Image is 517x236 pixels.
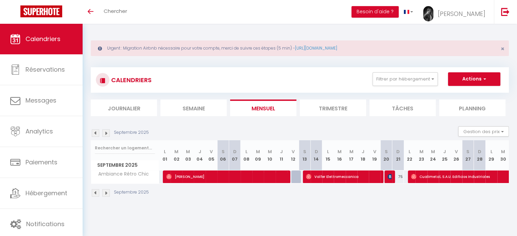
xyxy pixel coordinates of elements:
p: Septembre 2025 [114,189,149,196]
abbr: M [419,148,424,155]
th: 16 [334,140,345,170]
abbr: D [478,148,481,155]
button: Filtrer par hébergement [373,72,438,86]
a: [URL][DOMAIN_NAME] [295,45,337,51]
th: 03 [182,140,194,170]
abbr: M [431,148,435,155]
th: 29 [485,140,497,170]
button: Actions [448,72,500,86]
th: 04 [194,140,205,170]
li: Trimestre [300,99,366,116]
th: 15 [322,140,334,170]
abbr: M [338,148,342,155]
img: Super Booking [20,5,62,17]
span: Paiements [25,158,57,166]
span: Valfer Elettromeccanica [306,170,379,183]
abbr: J [362,148,364,155]
div: Urgent : Migration Airbnb nécessaire pour votre compte, merci de suivre ces étapes (5 min) - [91,40,509,56]
span: Messages [25,96,56,105]
th: 28 [474,140,485,170]
li: Tâches [369,99,436,116]
th: 02 [171,140,182,170]
th: 05 [206,140,217,170]
th: 06 [217,140,229,170]
abbr: D [233,148,237,155]
th: 23 [415,140,427,170]
th: 18 [357,140,369,170]
li: Journalier [91,99,157,116]
abbr: J [443,148,446,155]
th: 30 [497,140,509,170]
span: Ambiance Rétro Chic [92,170,151,178]
img: logout [501,7,510,16]
th: 14 [311,140,322,170]
abbr: J [280,148,283,155]
abbr: V [373,148,376,155]
li: Planning [439,99,505,116]
span: × [501,44,504,53]
th: 21 [392,140,404,170]
abbr: S [385,148,388,155]
input: Rechercher un logement... [95,142,155,154]
button: Besoin d'aide ? [351,6,399,18]
li: Semaine [160,99,227,116]
th: 20 [380,140,392,170]
span: Réservations [25,65,65,74]
span: Septembre 2025 [91,160,159,170]
span: Chercher [104,7,127,15]
abbr: V [292,148,295,155]
abbr: D [396,148,400,155]
li: Mensuel [230,99,296,116]
th: 08 [241,140,252,170]
span: Calendriers [25,35,61,43]
abbr: L [490,148,492,155]
abbr: L [409,148,411,155]
th: 25 [439,140,450,170]
img: ... [423,6,433,21]
th: 26 [450,140,462,170]
abbr: M [501,148,505,155]
abbr: S [466,148,469,155]
abbr: M [268,148,272,155]
th: 24 [427,140,439,170]
th: 01 [159,140,171,170]
span: Analytics [25,127,53,135]
abbr: S [303,148,306,155]
th: 17 [346,140,357,170]
span: Suppliers Support a.s. [387,170,391,183]
span: Hébergement [25,189,67,197]
th: 09 [252,140,264,170]
abbr: M [174,148,178,155]
div: 75 [392,170,404,183]
button: Gestion des prix [458,126,509,137]
th: 10 [264,140,275,170]
button: Close [501,46,504,52]
span: Notifications [26,220,65,228]
th: 27 [462,140,474,170]
h3: CALENDRIERS [109,72,152,88]
p: Septembre 2025 [114,129,149,136]
abbr: L [164,148,166,155]
abbr: J [199,148,201,155]
th: 11 [276,140,287,170]
abbr: S [222,148,225,155]
span: [PERSON_NAME] [166,170,286,183]
abbr: V [455,148,458,155]
abbr: M [349,148,354,155]
span: [PERSON_NAME] [438,10,485,18]
abbr: L [245,148,247,155]
th: 13 [299,140,310,170]
th: 12 [287,140,299,170]
th: 19 [369,140,380,170]
abbr: L [327,148,329,155]
abbr: M [256,148,260,155]
abbr: D [315,148,318,155]
th: 07 [229,140,240,170]
th: 22 [404,140,415,170]
abbr: V [210,148,213,155]
abbr: M [186,148,190,155]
